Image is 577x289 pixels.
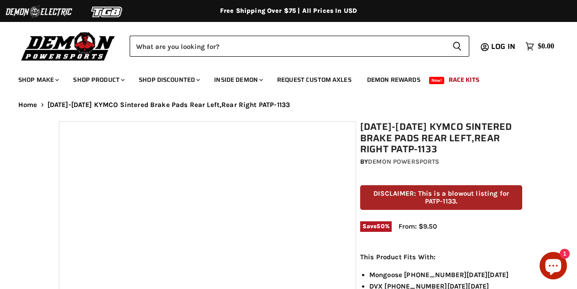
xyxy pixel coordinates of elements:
[399,222,437,230] span: From: $9.50
[360,121,522,155] h1: [DATE]-[DATE] KYMCO Sintered Brake Pads Rear Left,Rear Right PATP-1133
[270,70,358,89] a: Request Custom Axles
[66,70,130,89] a: Shop Product
[18,30,118,62] img: Demon Powersports
[73,3,142,21] img: TGB Logo 2
[11,67,552,89] ul: Main menu
[132,70,205,89] a: Shop Discounted
[491,41,515,52] span: Log in
[360,185,522,210] p: DISCLAIMER: This is a blowout listing for PATP-1133.
[538,42,554,51] span: $0.00
[442,70,486,89] a: Race Kits
[11,70,64,89] a: Shop Make
[521,40,559,53] a: $0.00
[130,36,469,57] form: Product
[368,158,439,166] a: Demon Powersports
[537,252,570,282] inbox-online-store-chat: Shopify online store chat
[445,36,469,57] button: Search
[18,101,37,109] a: Home
[360,252,522,262] p: This Product Fits With:
[207,70,268,89] a: Inside Demon
[429,77,445,84] span: New!
[5,3,73,21] img: Demon Electric Logo 2
[369,269,522,280] li: Mongoose [PHONE_NUMBER][DATE][DATE]
[360,157,522,167] div: by
[130,36,445,57] input: Search
[360,221,392,231] span: Save %
[487,43,521,51] a: Log in
[360,70,427,89] a: Demon Rewards
[47,101,290,109] span: [DATE]-[DATE] KYMCO Sintered Brake Pads Rear Left,Rear Right PATP-1133
[377,223,384,230] span: 50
